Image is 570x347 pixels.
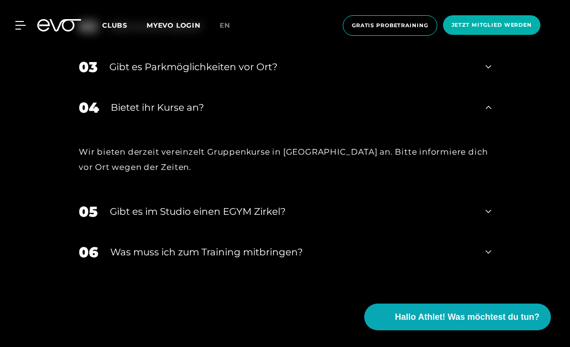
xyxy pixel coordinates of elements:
[220,21,230,30] span: en
[79,144,491,175] div: Wir bieten derzeit vereinzelt Gruppenkurse in [GEOGRAPHIC_DATA] an. Bitte informiere dich vor Ort...
[110,245,474,259] div: Was muss ich zum Training mitbringen?
[111,100,474,115] div: Bietet ihr Kurse an?
[340,15,440,36] a: Gratis Probetraining
[110,204,474,219] div: Gibt es im Studio einen EGYM Zirkel?
[79,56,97,78] div: 03
[102,21,127,30] span: Clubs
[440,15,543,36] a: Jetzt Mitglied werden
[452,21,532,29] span: Jetzt Mitglied werden
[364,304,551,330] button: Hallo Athlet! Was möchtest du tun?
[79,242,98,263] div: 06
[102,21,147,30] a: Clubs
[147,21,201,30] a: MYEVO LOGIN
[79,201,98,222] div: 05
[79,97,99,118] div: 04
[220,20,242,31] a: en
[109,60,474,74] div: Gibt es Parkmöglichkeiten vor Ort?
[395,311,539,324] span: Hallo Athlet! Was möchtest du tun?
[352,21,428,30] span: Gratis Probetraining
